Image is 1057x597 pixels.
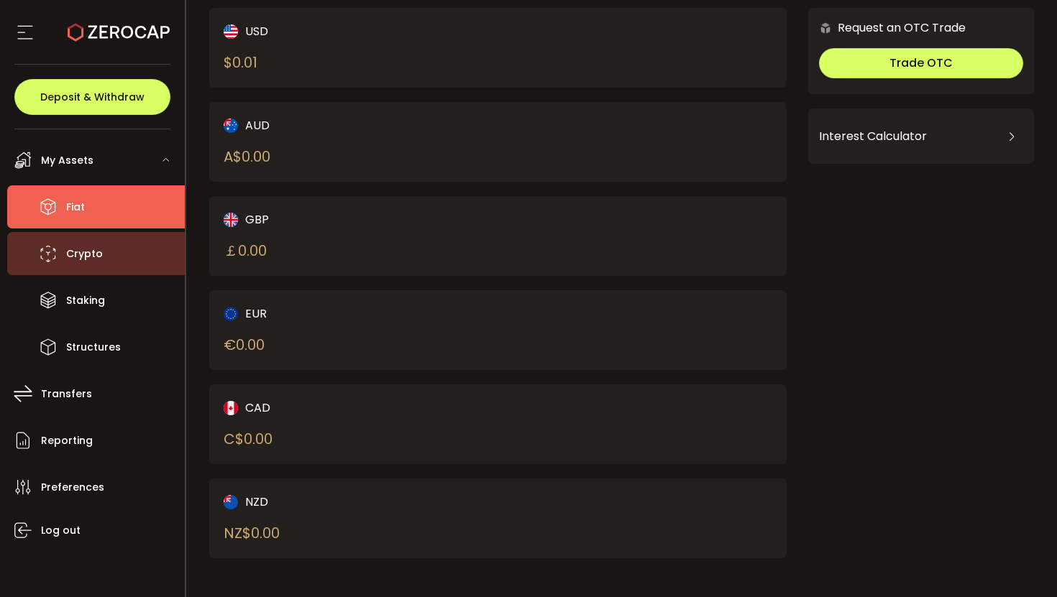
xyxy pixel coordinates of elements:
span: Log out [41,520,81,541]
div: € 0.00 [224,334,265,356]
img: usd_portfolio.svg [224,24,238,39]
iframe: Chat Widget [735,23,1057,597]
div: NZD [224,493,470,511]
span: My Assets [41,150,93,171]
button: Deposit & Withdraw [14,79,170,115]
img: eur_portfolio.svg [224,307,238,321]
span: Transfers [41,384,92,404]
img: cad_portfolio.svg [224,401,238,415]
span: Fiat [66,197,85,218]
span: Structures [66,337,121,358]
div: EUR [224,305,470,323]
span: Staking [66,290,105,311]
img: nzd_portfolio.svg [224,495,238,509]
div: A$ 0.00 [224,146,270,167]
img: 6nGpN7MZ9FLuBP83NiajKbTRY4UzlzQtBKtCrLLspmCkSvCZHBKvY3NxgQaT5JnOQREvtQ257bXeeSTueZfAPizblJ+Fe8JwA... [819,22,832,34]
span: Reporting [41,430,93,451]
div: NZ$ 0.00 [224,522,280,544]
div: CAD [224,399,470,417]
div: GBP [224,210,470,228]
div: Request an OTC Trade [808,19,966,37]
img: aud_portfolio.svg [224,119,238,133]
div: C$ 0.00 [224,428,273,450]
span: Deposit & Withdraw [40,92,145,102]
span: Crypto [66,244,103,264]
div: USD [224,22,470,40]
div: $ 0.01 [224,52,257,73]
div: ￡ 0.00 [224,240,267,262]
div: AUD [224,116,470,134]
span: Preferences [41,477,104,498]
img: gbp_portfolio.svg [224,213,238,227]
